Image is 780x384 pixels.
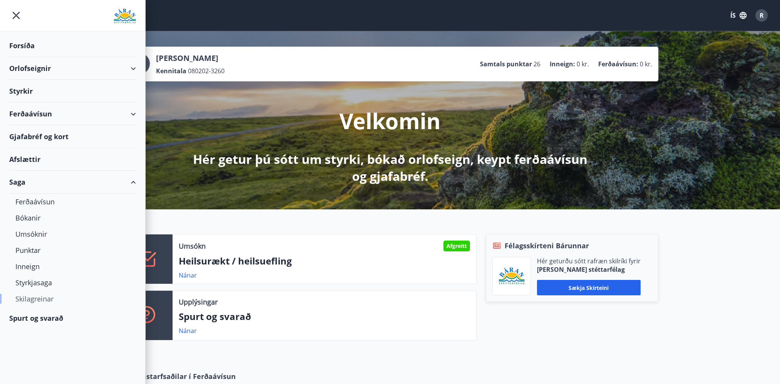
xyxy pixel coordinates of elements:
a: Nánar [179,271,197,280]
div: Inneign [15,258,130,275]
p: Hér geturðu sótt rafræn skilríki fyrir [537,257,641,265]
div: Punktar [15,242,130,258]
div: Skilagreinar [15,291,130,307]
p: Inneign : [550,60,575,68]
span: Félagsskírteni Bárunnar [505,241,589,251]
div: Spurt og svarað [9,307,136,329]
img: union_logo [114,8,136,24]
div: Saga [9,171,136,194]
p: [PERSON_NAME] [156,53,225,64]
p: Spurt og svarað [179,310,470,323]
div: Afgreitt [443,241,470,251]
div: Orlofseignir [9,57,136,80]
p: Samtals punktar [480,60,532,68]
div: Umsóknir [15,226,130,242]
p: Hér getur þú sótt um styrki, bókað orlofseign, keypt ferðaávísun og gjafabréf. [187,151,594,185]
p: Ferðaávísun : [598,60,638,68]
p: Upplýsingar [179,297,218,307]
span: R [760,11,764,20]
div: Afslættir [9,148,136,171]
div: Forsíða [9,34,136,57]
p: [PERSON_NAME] stéttarfélag [537,265,641,274]
span: 0 kr. [640,60,652,68]
div: Ferðaávísun [9,103,136,125]
p: Heilsurækt / heilsuefling [179,254,470,268]
button: ÍS [726,8,751,22]
p: Kennitala [156,67,186,75]
div: Bókanir [15,210,130,226]
div: Styrkir [9,80,136,103]
span: 26 [533,60,540,68]
img: Bz2lGXKH3FXEIQKvoQ8VL0Fr0uCiWgfgA3I6fSs8.png [498,267,525,285]
span: 080202-3260 [188,67,225,75]
button: R [752,6,771,25]
a: Nánar [179,327,197,335]
p: Velkomin [339,106,441,135]
div: Ferðaávísun [15,194,130,210]
div: Gjafabréf og kort [9,125,136,148]
button: Sækja skírteini [537,280,641,295]
span: Samstarfsaðilar í Ferðaávísun [131,371,236,381]
button: menu [9,8,23,22]
div: Styrkjasaga [15,275,130,291]
p: Umsókn [179,241,206,251]
span: 0 kr. [577,60,589,68]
